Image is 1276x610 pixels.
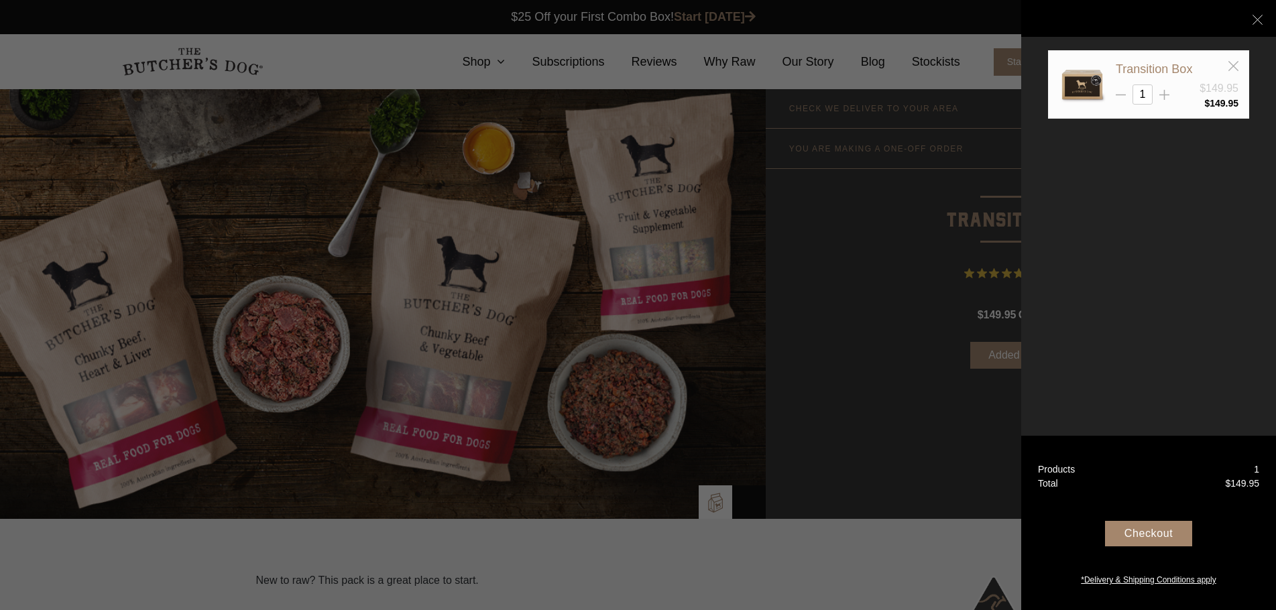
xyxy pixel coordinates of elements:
[1254,463,1259,477] div: 1
[1225,478,1230,489] span: $
[1105,521,1192,546] div: Checkout
[1021,436,1276,610] a: Products 1 Total $149.95 Checkout
[1021,570,1276,586] a: *Delivery & Shipping Conditions apply
[1038,477,1058,491] div: Total
[1116,62,1192,76] a: Transition Box
[1225,478,1259,489] bdi: 149.95
[1200,80,1238,97] div: $149.95
[1204,98,1210,109] span: $
[1059,61,1106,108] img: Transition Box
[1204,98,1238,109] bdi: 149.95
[1038,463,1075,477] div: Products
